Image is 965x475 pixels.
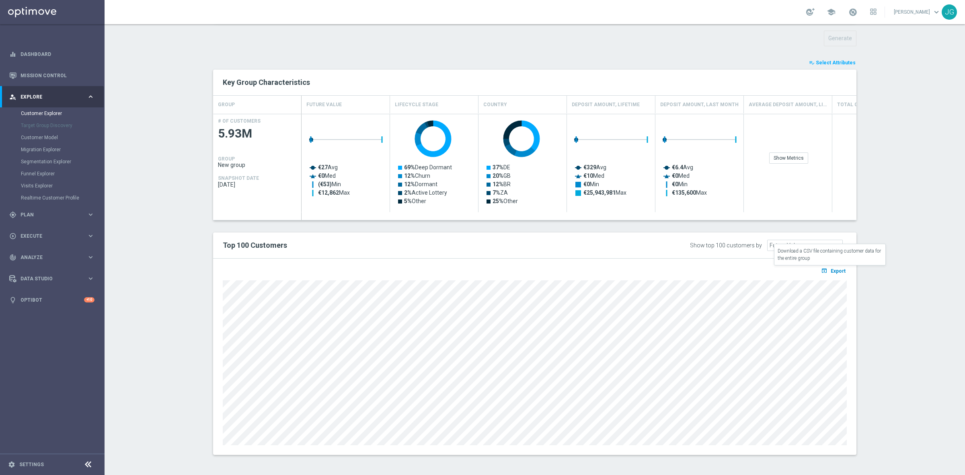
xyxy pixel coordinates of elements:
tspan: €135,600 [672,189,696,196]
h4: Lifecycle Stage [395,98,438,112]
button: Generate [824,31,856,46]
div: Segmentation Explorer [21,156,104,168]
i: keyboard_arrow_right [87,232,94,240]
i: person_search [9,93,16,101]
text: Other [493,198,518,204]
tspan: €12,862 [318,189,339,196]
a: Settings [19,462,44,467]
a: Customer Explorer [21,110,84,117]
h2: Key Group Characteristics [223,78,847,87]
a: Dashboard [21,43,94,65]
tspan: (€53) [318,181,332,188]
tspan: 12% [493,181,503,187]
text: Dormant [404,181,437,187]
tspan: €10 [583,173,593,179]
i: lightbulb [9,296,16,304]
h4: Future Value [306,98,342,112]
h4: Average Deposit Amount, Lifetime [749,98,827,112]
text: Min [672,181,688,187]
div: Show Metrics [769,152,808,164]
div: Dashboard [9,43,94,65]
h4: Deposit Amount, Lifetime [572,98,640,112]
h4: # OF CUSTOMERS [218,118,261,124]
button: open_in_browser Export [820,265,847,276]
text: Med [318,173,336,179]
text: Min [583,181,599,187]
h4: GROUP [218,98,235,112]
i: keyboard_arrow_right [87,93,94,101]
tspan: 2% [404,189,412,196]
a: Funnel Explorer [21,171,84,177]
text: DE [493,164,510,171]
a: Migration Explorer [21,146,84,153]
text: Avg [318,164,338,171]
tspan: €0 [672,181,678,187]
div: Optibot [9,289,94,310]
tspan: 25% [493,198,503,204]
tspan: €27 [318,164,328,171]
div: Execute [9,232,87,240]
div: Customer Explorer [21,107,104,119]
i: keyboard_arrow_right [87,253,94,261]
div: Funnel Explorer [21,168,104,180]
div: Mission Control [9,65,94,86]
div: +10 [84,297,94,302]
h4: Total GGR, Lifetime [837,98,889,112]
span: Explore [21,95,87,99]
button: track_changes Analyze keyboard_arrow_right [9,254,95,261]
tspan: €329 [583,164,596,171]
span: Export [831,268,846,274]
text: BR [493,181,511,187]
text: Med [583,173,604,179]
button: lightbulb Optibot +10 [9,297,95,303]
tspan: €6.4 [672,164,684,171]
span: keyboard_arrow_down [932,8,941,16]
span: 5.93M [218,126,297,142]
span: 2025-09-01 [218,181,297,188]
tspan: 5% [404,198,412,204]
h4: SNAPSHOT DATE [218,175,259,181]
tspan: 20% [493,173,503,179]
div: Target Group Discovery [21,119,104,132]
i: settings [8,461,15,468]
i: gps_fixed [9,211,16,218]
div: Mission Control [9,72,95,79]
i: equalizer [9,51,16,58]
tspan: €0 [583,181,590,187]
span: Plan [21,212,87,217]
tspan: €25,943,981 [583,189,616,196]
i: playlist_add_check [809,60,815,66]
tspan: 37% [493,164,503,171]
div: Data Studio keyboard_arrow_right [9,276,95,282]
button: playlist_add_check Select Attributes [808,58,856,67]
div: Press SPACE to select this row. [213,114,302,212]
text: ZA [493,189,508,196]
span: New group [218,162,297,168]
a: Segmentation Explorer [21,158,84,165]
text: Min [318,181,341,188]
span: school [827,8,836,16]
tspan: €0 [318,173,324,179]
button: equalizer Dashboard [9,51,95,58]
span: Select Attributes [816,60,856,66]
i: keyboard_arrow_right [87,211,94,218]
span: Data Studio [21,276,87,281]
button: play_circle_outline Execute keyboard_arrow_right [9,233,95,239]
a: Optibot [21,289,84,310]
a: Customer Model [21,134,84,141]
i: track_changes [9,254,16,261]
text: Max [672,189,707,196]
div: Customer Model [21,132,104,144]
h4: GROUP [218,156,235,162]
button: person_search Explore keyboard_arrow_right [9,94,95,100]
div: Explore [9,93,87,101]
button: gps_fixed Plan keyboard_arrow_right [9,212,95,218]
span: Execute [21,234,87,239]
div: Migration Explorer [21,144,104,156]
div: Visits Explorer [21,180,104,192]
